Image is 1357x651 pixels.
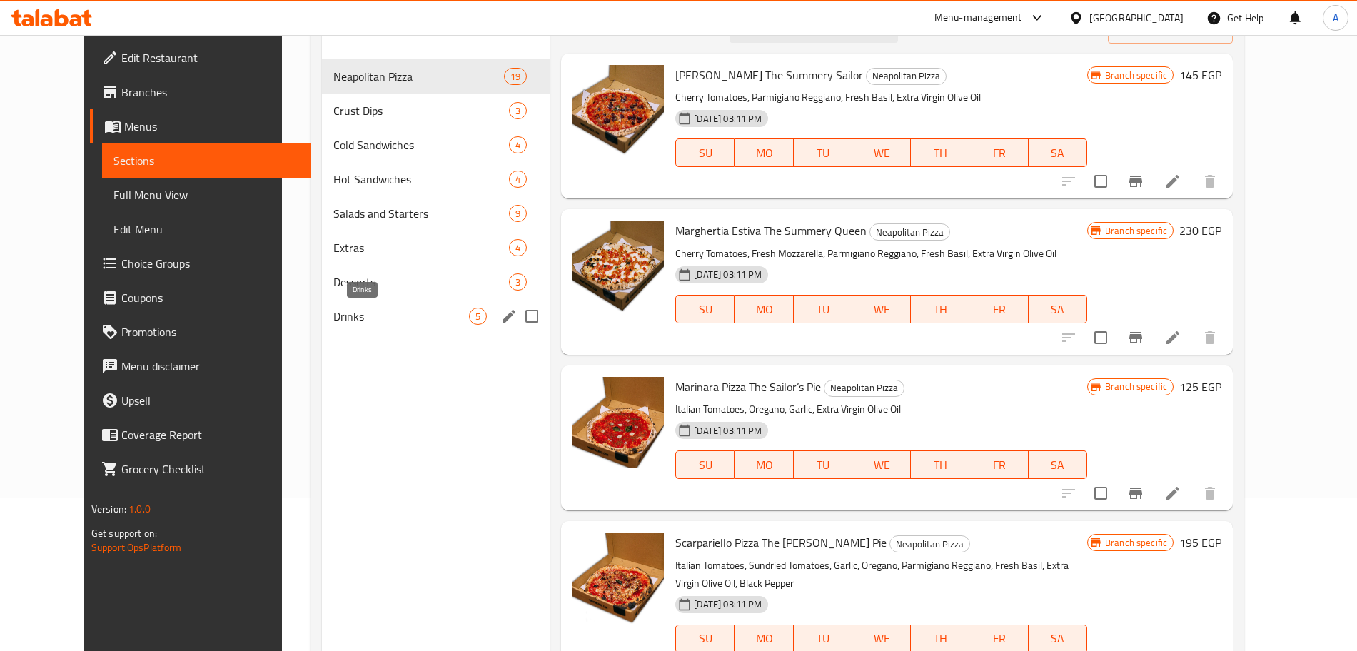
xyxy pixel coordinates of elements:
span: Sections [113,152,299,169]
span: 4 [510,173,526,186]
button: SA [1029,450,1087,479]
span: Neapolitan Pizza [870,224,949,241]
span: TH [917,299,964,320]
a: Edit Menu [102,212,311,246]
button: TH [911,138,969,167]
span: Get support on: [91,524,157,542]
span: Choice Groups [121,255,299,272]
span: [DATE] 03:11 PM [688,424,767,438]
button: MO [735,450,793,479]
span: Upsell [121,392,299,409]
button: FR [969,450,1028,479]
a: Menus [90,109,311,143]
span: WE [858,143,905,163]
button: TH [911,295,969,323]
span: Coupons [121,289,299,306]
img: Marghertia Estiva The Summery Queen [572,221,664,312]
div: Menu-management [934,9,1022,26]
span: Neapolitan Pizza [333,68,504,85]
div: items [509,239,527,256]
button: delete [1193,321,1227,355]
button: TH [911,450,969,479]
a: Grocery Checklist [90,452,311,486]
button: Branch-specific-item [1119,321,1153,355]
a: Sections [102,143,311,178]
div: items [504,68,527,85]
span: [DATE] 03:11 PM [688,268,767,281]
span: Extras [333,239,509,256]
button: SA [1029,295,1087,323]
button: MO [735,138,793,167]
div: Hot Sandwiches4 [322,162,550,196]
span: Promotions [121,323,299,340]
span: Scarpariello Pizza The [PERSON_NAME] Pie [675,532,887,553]
span: Select to update [1086,166,1116,196]
span: FR [975,299,1022,320]
div: Hot Sandwiches [333,171,509,188]
span: 9 [510,207,526,221]
div: items [509,136,527,153]
span: TU [799,628,847,649]
span: Menu disclaimer [121,358,299,375]
a: Full Menu View [102,178,311,212]
span: Version: [91,500,126,518]
button: SA [1029,138,1087,167]
h6: 195 EGP [1179,533,1221,552]
span: SA [1034,455,1081,475]
span: Full Menu View [113,186,299,203]
div: Salads and Starters9 [322,196,550,231]
button: TU [794,138,852,167]
button: SU [675,295,735,323]
h6: 125 EGP [1179,377,1221,397]
span: Branch specific [1099,536,1173,550]
span: TH [917,143,964,163]
a: Edit menu item [1164,173,1181,190]
button: WE [852,450,911,479]
span: Neapolitan Pizza [867,68,946,84]
img: Marinara Pizza The Sailor’s Pie [572,377,664,468]
span: MO [740,299,787,320]
span: SU [682,455,729,475]
span: Branch specific [1099,69,1173,82]
h2: Menu sections [328,19,422,41]
span: TU [799,299,847,320]
button: SU [675,450,735,479]
button: delete [1193,476,1227,510]
a: Edit menu item [1164,485,1181,502]
span: A [1333,10,1338,26]
nav: Menu sections [322,54,550,339]
span: Drinks [333,308,469,325]
a: Choice Groups [90,246,311,281]
span: Desserts [333,273,509,291]
a: Menu disclaimer [90,349,311,383]
img: Scarpariello Pizza The Shoemaker’s Pie [572,533,664,624]
span: SA [1034,299,1081,320]
p: Cherry Tomatoes, Parmigiano Reggiano, Fresh Basil, Extra Virgin Olive Oil [675,89,1087,106]
div: Extras4 [322,231,550,265]
div: Crust Dips [333,102,509,119]
button: WE [852,295,911,323]
span: SA [1034,628,1081,649]
span: Select to update [1086,323,1116,353]
h2: Menu items [561,19,639,41]
span: FR [975,143,1022,163]
h6: 145 EGP [1179,65,1221,85]
div: Neapolitan Pizza [889,535,970,552]
a: Branches [90,75,311,109]
button: edit [498,306,520,327]
div: Desserts3 [322,265,550,299]
div: items [509,273,527,291]
div: items [509,205,527,222]
span: Salads and Starters [333,205,509,222]
button: TU [794,295,852,323]
span: Branch specific [1099,224,1173,238]
a: Coverage Report [90,418,311,452]
span: Select to update [1086,478,1116,508]
span: SU [682,628,729,649]
span: 4 [510,138,526,152]
p: Italian Tomatoes, Oregano, Garlic, Extra Virgin Olive Oil [675,400,1087,418]
h6: 230 EGP [1179,221,1221,241]
div: items [469,308,487,325]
